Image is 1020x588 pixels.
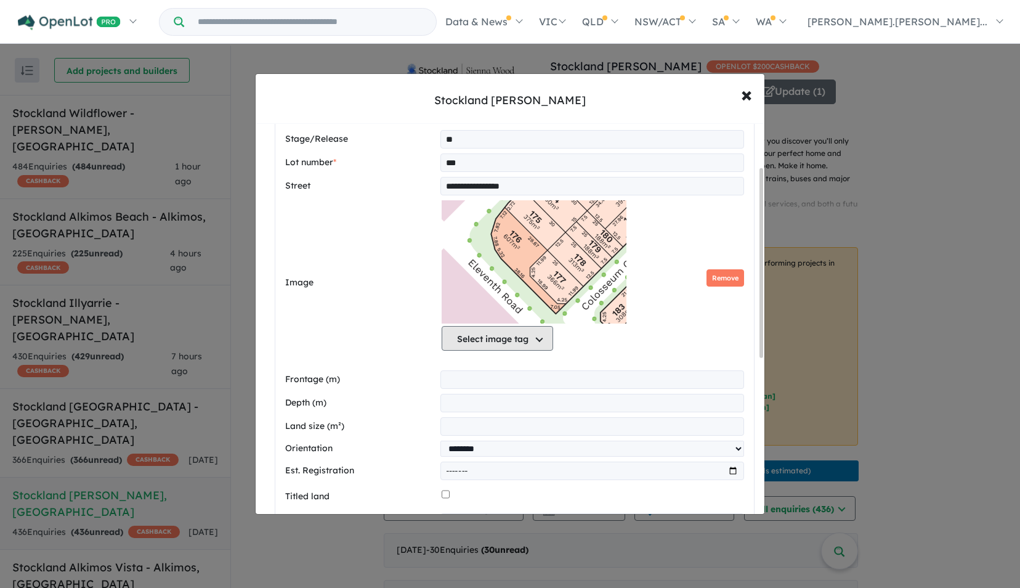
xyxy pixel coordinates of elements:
label: Orientation [285,441,435,456]
label: Street [285,179,435,194]
label: Image [285,276,437,290]
span: [PERSON_NAME].[PERSON_NAME]... [807,15,987,28]
label: Stage/Release [285,132,435,147]
div: Stockland [PERSON_NAME] [434,92,586,108]
img: Stockland Sienna Wood - Hilbert - Lot 176 [442,200,626,324]
label: Land size (m²) [285,419,435,434]
img: Openlot PRO Logo White [18,15,121,30]
input: Try estate name, suburb, builder or developer [187,9,434,35]
span: × [741,81,752,107]
label: Titled land [285,489,437,504]
button: Select image tag [442,326,553,351]
label: Est. Registration [285,463,435,478]
label: Depth (m) [285,396,435,410]
button: Remove [706,269,744,287]
label: Frontage (m) [285,372,435,387]
label: Lot number [285,155,435,170]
